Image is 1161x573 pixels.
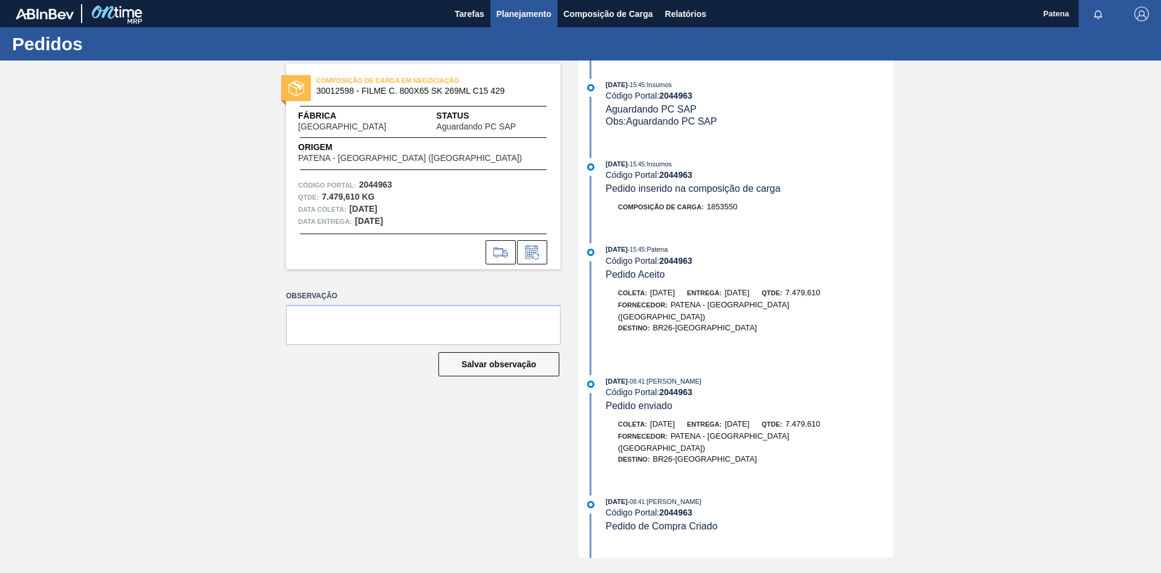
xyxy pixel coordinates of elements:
img: status [288,80,304,96]
span: BR26-[GEOGRAPHIC_DATA] [653,454,757,463]
span: Pedido inserido na composição de carga [606,183,781,194]
span: Aguardando PC SAP [606,104,697,114]
span: [DATE] [724,288,749,297]
div: Código Portal: [606,508,893,517]
span: 1853550 [707,202,738,211]
span: Fornecedor: [618,433,668,440]
span: [GEOGRAPHIC_DATA] [298,122,386,131]
span: : Insumos [645,81,672,88]
span: Composição de Carga [564,7,653,21]
button: Notificações [1079,5,1117,22]
span: Código Portal: [298,179,356,191]
span: Coleta: [618,289,647,296]
span: BR26-[GEOGRAPHIC_DATA] [653,323,757,332]
strong: 2044963 [659,170,692,180]
div: Código Portal: [606,387,893,397]
span: Destino: [618,324,650,332]
span: 7.479,610 [785,419,821,428]
span: PATENA - [GEOGRAPHIC_DATA] ([GEOGRAPHIC_DATA]) [298,154,522,163]
span: Fornecedor: [618,301,668,309]
img: TNhmsLtSVTkK8tSr43FrP2fwEKptu5GPRR3wAAAABJRU5ErkJggg== [16,8,74,19]
span: Pedido enviado [606,401,672,411]
strong: 2044963 [659,508,692,517]
span: Qtde : [298,191,319,203]
span: COMPOSIÇÃO DE CARGA EM NEGOCIAÇÃO [316,74,486,87]
div: Código Portal: [606,170,893,180]
strong: [DATE] [350,204,377,214]
span: 7.479,610 [785,288,821,297]
span: Qtde: [761,289,782,296]
span: Obs: Aguardando PC SAP [606,116,717,126]
img: atual [587,501,594,508]
h1: Pedidos [12,37,227,51]
span: - 08:41 [628,499,645,505]
span: [DATE] [606,160,628,168]
img: atual [587,163,594,171]
span: [DATE] [650,419,675,428]
span: Relatórios [665,7,706,21]
div: Ir para Composição de Carga [486,240,516,264]
span: - 08:41 [628,378,645,385]
img: atual [587,381,594,388]
span: : [PERSON_NAME] [645,498,701,505]
img: Logout [1134,7,1149,21]
span: [DATE] [650,288,675,297]
span: [DATE] [606,378,628,385]
span: [DATE] [606,498,628,505]
span: Qtde: [761,421,782,428]
span: Composição de Carga : [618,203,704,211]
span: PATENA - [GEOGRAPHIC_DATA] ([GEOGRAPHIC_DATA]) [618,300,789,321]
span: [DATE] [724,419,749,428]
label: Observação [286,287,561,305]
span: - 15:45 [628,161,645,168]
span: [DATE] [606,246,628,253]
span: Origem [298,141,548,154]
strong: 7.479,610 KG [322,192,374,201]
span: PATENA - [GEOGRAPHIC_DATA] ([GEOGRAPHIC_DATA]) [618,431,789,453]
span: Coleta: [618,421,647,428]
span: Entrega: [687,289,721,296]
span: Data coleta: [298,203,346,215]
strong: 2044963 [659,256,692,266]
span: Fábrica [298,110,424,122]
span: : Patena [645,246,668,253]
span: Pedido Aceito [606,269,665,280]
span: - 15:45 [628,246,645,253]
span: Data entrega: [298,215,352,228]
img: atual [587,84,594,91]
span: Tarefas [455,7,484,21]
div: Código Portal: [606,91,893,100]
strong: 2044963 [359,180,392,189]
span: : Insumos [645,160,672,168]
span: Aguardando PC SAP [437,122,516,131]
span: Planejamento [496,7,551,21]
span: 30012598 - FILME C. 800X65 SK 269ML C15 429 [316,87,536,96]
span: - 15:45 [628,82,645,88]
strong: 2044963 [659,91,692,100]
strong: 2044963 [659,387,692,397]
img: atual [587,249,594,256]
span: : [PERSON_NAME] [645,378,701,385]
button: Salvar observação [438,352,559,376]
div: Código Portal: [606,256,893,266]
span: Destino: [618,456,650,463]
strong: [DATE] [355,216,383,226]
span: Entrega: [687,421,721,428]
span: Pedido de Compra Criado [606,521,718,531]
div: Informar alteração no pedido [517,240,547,264]
span: Status [437,110,548,122]
span: [DATE] [606,81,628,88]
